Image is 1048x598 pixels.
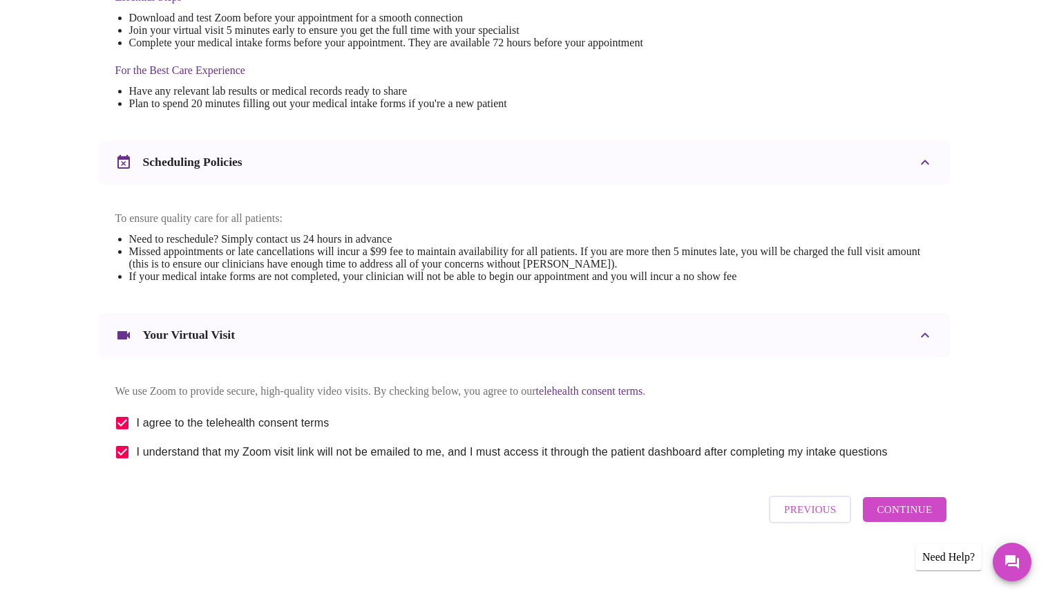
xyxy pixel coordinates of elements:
[536,385,643,397] a: telehealth consent terms
[137,444,888,460] span: I understand that my Zoom visit link will not be emailed to me, and I must access it through the ...
[129,37,643,49] li: Complete your medical intake forms before your appointment. They are available 72 hours before yo...
[129,24,643,37] li: Join your virtual visit 5 minutes early to ensure you get the full time with your specialist
[769,496,851,523] button: Previous
[143,155,242,169] h3: Scheduling Policies
[99,140,950,185] div: Scheduling Policies
[784,501,836,518] span: Previous
[137,415,330,431] span: I agree to the telehealth consent terms
[143,328,236,342] h3: Your Virtual Visit
[129,85,643,97] li: Have any relevant lab results or medical records ready to share
[115,64,643,77] h4: For the Best Care Experience
[877,501,932,518] span: Continue
[129,245,933,270] li: Missed appointments or late cancellations will incur a $99 fee to maintain availability for all p...
[129,97,643,110] li: Plan to spend 20 minutes filling out your medical intake forms if you're a new patient
[99,313,950,357] div: Your Virtual Visit
[993,543,1031,581] button: Messages
[129,233,933,245] li: Need to reschedule? Simply contact us 24 hours in advance
[115,212,933,225] p: To ensure quality care for all patients:
[863,497,946,522] button: Continue
[115,385,933,398] p: We use Zoom to provide secure, high-quality video visits. By checking below, you agree to our .
[129,270,933,283] li: If your medical intake forms are not completed, your clinician will not be able to begin our appo...
[915,544,982,570] div: Need Help?
[129,12,643,24] li: Download and test Zoom before your appointment for a smooth connection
